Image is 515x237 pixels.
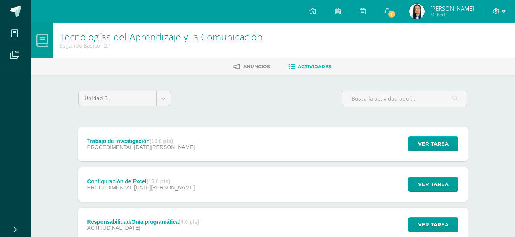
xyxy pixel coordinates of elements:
[233,61,270,73] a: Anuncios
[298,64,331,69] span: Actividades
[418,218,449,232] span: Ver tarea
[87,184,132,191] span: PROCEDIMENTAL
[84,91,150,106] span: Unidad 3
[408,136,458,151] button: Ver tarea
[60,31,263,42] h1: Tecnologías del Aprendizaje y la Comunicación
[60,42,263,49] div: Segundo Básico '2.1'
[408,177,458,192] button: Ver tarea
[87,219,199,225] div: Responsabilidad/Guía programática
[87,225,122,231] span: ACTITUDINAL
[430,11,474,18] span: Mi Perfil
[87,138,195,144] div: Trabajo de investigación
[409,4,425,19] img: bc6f7fcf10189d4d6ff66dd0f2b97301.png
[408,217,458,232] button: Ver tarea
[87,178,195,184] div: Configuración de Excel
[150,138,173,144] strong: (10.0 pts)
[134,144,195,150] span: [DATE][PERSON_NAME]
[418,177,449,191] span: Ver tarea
[342,91,467,106] input: Busca la actividad aquí...
[124,225,140,231] span: [DATE]
[147,178,170,184] strong: (15.0 pts)
[179,219,199,225] strong: (4.0 pts)
[79,91,171,106] a: Unidad 3
[387,10,396,18] span: 1
[60,30,263,43] a: Tecnologías del Aprendizaje y la Comunicación
[288,61,331,73] a: Actividades
[243,64,270,69] span: Anuncios
[134,184,195,191] span: [DATE][PERSON_NAME]
[418,137,449,151] span: Ver tarea
[87,144,132,150] span: PROCEDIMENTAL
[430,5,474,12] span: [PERSON_NAME]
